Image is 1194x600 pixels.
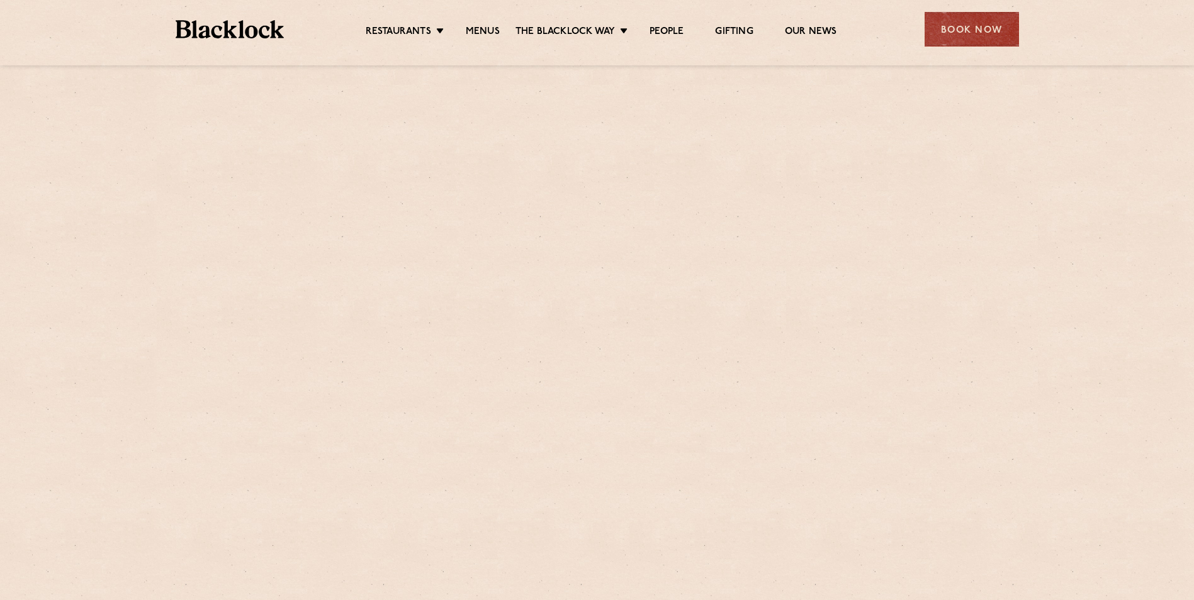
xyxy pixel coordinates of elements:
a: Our News [785,26,837,40]
a: Gifting [715,26,753,40]
a: Menus [466,26,500,40]
div: Book Now [925,12,1019,47]
a: The Blacklock Way [515,26,615,40]
img: BL_Textured_Logo-footer-cropped.svg [176,20,284,38]
a: People [650,26,684,40]
a: Restaurants [366,26,431,40]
